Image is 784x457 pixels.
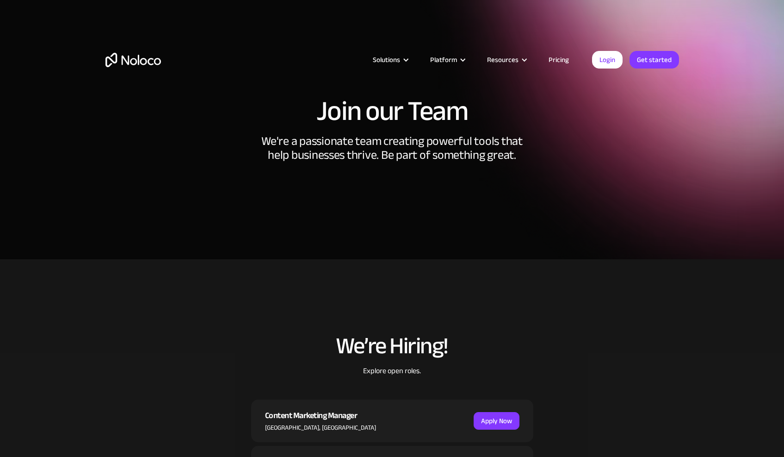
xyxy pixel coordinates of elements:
[253,134,531,185] div: We're a passionate team creating powerful tools that help businesses thrive. Be part of something...
[487,54,519,66] div: Resources
[265,423,376,433] div: [GEOGRAPHIC_DATA], [GEOGRAPHIC_DATA]
[537,54,580,66] a: Pricing
[361,54,419,66] div: Solutions
[474,412,519,430] a: Apply Now
[475,54,537,66] div: Resources
[265,409,376,423] div: Content Marketing Manager
[105,97,679,125] h1: Join our Team
[430,54,457,66] div: Platform
[105,53,161,67] a: home
[630,51,679,69] a: Get started
[419,54,475,66] div: Platform
[251,333,533,358] h2: We’re Hiring!
[251,365,533,400] div: Explore open roles.
[373,54,400,66] div: Solutions
[592,51,623,69] a: Login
